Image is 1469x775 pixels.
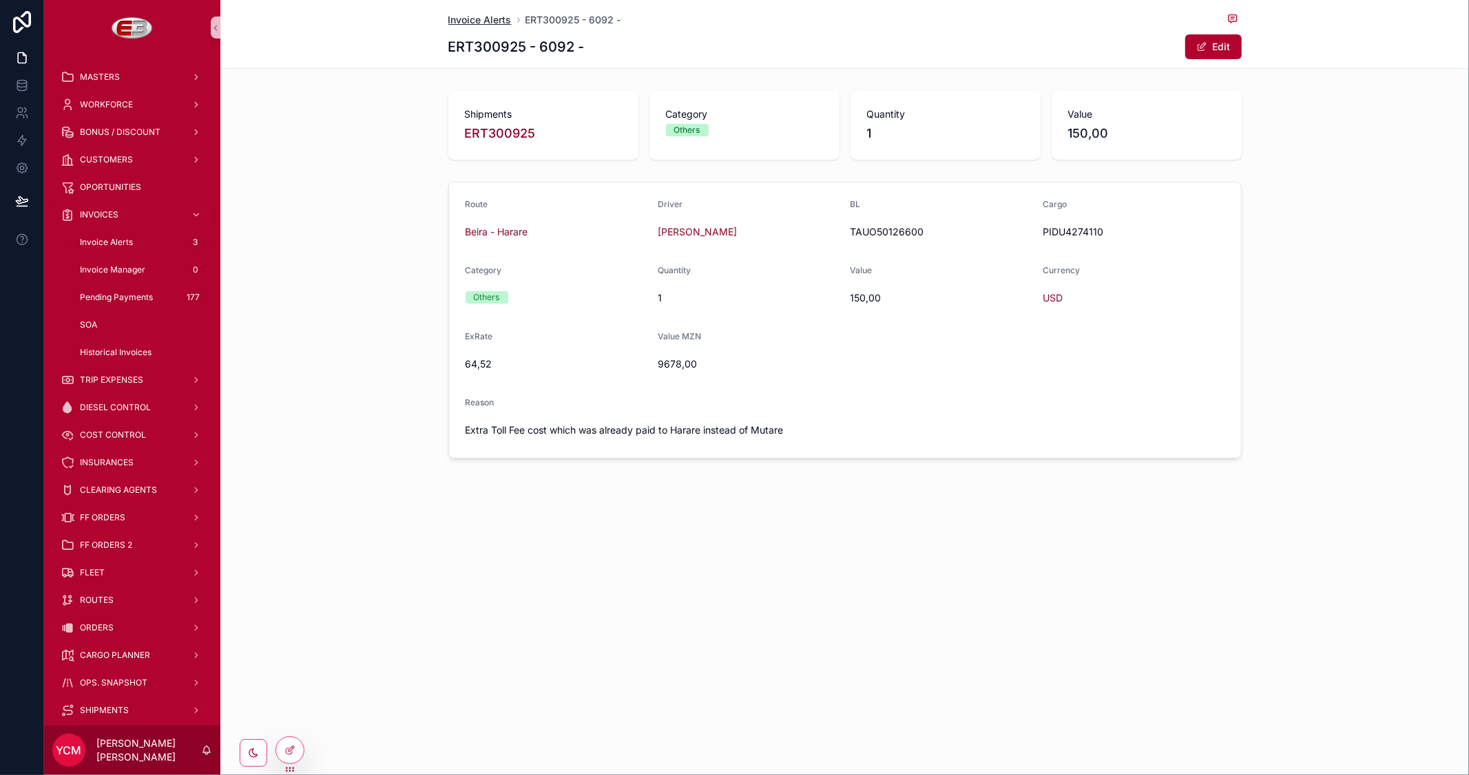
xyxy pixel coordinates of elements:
[52,147,212,172] a: CUSTOMERS
[658,357,840,371] span: 9678,00
[52,505,212,530] a: FF ORDERS
[80,485,157,496] span: CLEARING AGENTS
[80,237,133,248] span: Invoice Alerts
[466,423,1225,437] span: Extra Toll Fee cost which was already paid to Harare instead of Mutare
[112,17,154,39] img: App logo
[867,107,1024,121] span: Quantity
[52,698,212,723] a: SHIPMENTS
[80,512,125,523] span: FF ORDERS
[69,312,212,337] a: SOA
[658,199,683,209] span: Driver
[52,65,212,89] a: MASTERS
[674,124,700,136] div: Others
[658,225,737,239] a: [PERSON_NAME]
[466,265,502,275] span: Category
[80,705,129,716] span: SHIPMENTS
[1043,199,1067,209] span: Cargo
[52,450,212,475] a: INSURANCES
[80,374,143,385] span: TRIP EXPENSES
[851,265,873,275] span: Value
[1043,265,1080,275] span: Currency
[69,230,212,255] a: Invoice Alerts3
[1043,291,1063,305] a: USD
[851,291,1032,305] span: 150,00
[1043,225,1225,239] span: PIDU4274110
[80,209,118,220] span: INVOICES
[96,736,201,764] p: [PERSON_NAME] [PERSON_NAME]
[52,202,212,227] a: INVOICES
[466,225,528,239] a: Beira - Harare
[69,340,212,365] a: Historical Invoices
[44,55,220,725] div: scrollable content
[1068,124,1225,143] span: 150,00
[80,99,133,110] span: WORKFORCE
[52,560,212,585] a: FLEET
[56,742,82,758] span: YCM
[851,199,861,209] span: BL
[867,124,1024,143] span: 1
[80,72,120,83] span: MASTERS
[658,291,840,305] span: 1
[80,457,134,468] span: INSURANCES
[52,92,212,117] a: WORKFORCE
[187,234,204,251] div: 3
[52,395,212,420] a: DIESEL CONTROL
[1068,107,1225,121] span: Value
[69,285,212,310] a: Pending Payments177
[80,347,152,358] span: Historical Invoices
[466,357,647,371] span: 64,52
[658,265,691,275] span: Quantity
[80,402,151,413] span: DIESEL CONTROL
[52,643,212,668] a: CARGO PLANNER
[466,397,494,407] span: Reason
[52,175,212,200] a: OPORTUNITIES
[448,37,585,56] h1: ERT300925 - 6092 -
[466,199,488,209] span: Route
[80,595,114,606] span: ROUTES
[80,127,160,138] span: BONUS / DISCOUNT
[525,13,621,27] a: ERT300925 - 6092 -
[80,622,114,633] span: ORDERS
[80,182,141,193] span: OPORTUNITIES
[80,677,147,688] span: OPS. SNAPSHOT
[851,225,1032,239] span: TAUO50126600
[52,670,212,695] a: OPS. SNAPSHOT
[183,289,204,306] div: 177
[80,540,132,551] span: FF ORDERS 2
[52,368,212,392] a: TRIP EXPENSES
[666,107,823,121] span: Category
[465,124,536,143] a: ERT300925
[52,588,212,613] a: ROUTES
[474,291,500,304] div: Others
[80,567,105,578] span: FLEET
[80,650,150,661] span: CARGO PLANNER
[80,429,146,440] span: COST CONTROL
[69,257,212,282] a: Invoice Manager0
[80,292,153,303] span: Pending Payments
[80,154,133,165] span: CUSTOMERS
[658,331,701,341] span: Value MZN
[52,533,212,558] a: FF ORDERS 2
[465,107,622,121] span: Shipments
[52,615,212,640] a: ORDERS
[52,423,212,447] a: COST CONTROL
[52,478,212,502] a: CLEARING AGENTS
[80,264,145,275] span: Invoice Manager
[187,262,204,278] div: 0
[448,13,512,27] a: Invoice Alerts
[466,331,493,341] span: ExRate
[52,120,212,145] a: BONUS / DISCOUNT
[1185,34,1242,59] button: Edit
[80,319,97,330] span: SOA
